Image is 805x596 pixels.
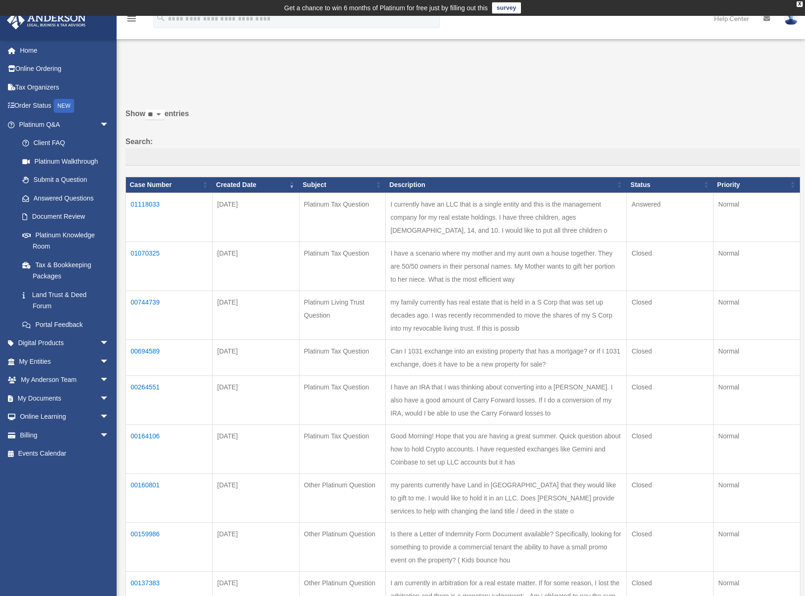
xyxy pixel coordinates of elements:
[4,11,89,29] img: Anderson Advisors Platinum Portal
[212,522,299,571] td: [DATE]
[7,115,118,134] a: Platinum Q&Aarrow_drop_down
[212,424,299,473] td: [DATE]
[126,340,213,375] td: 00694589
[13,315,118,334] a: Portal Feedback
[299,177,386,193] th: Subject: activate to sort column ascending
[284,2,488,14] div: Get a chance to win 6 months of Platinum for free just by filling out this
[386,242,627,291] td: I have a scenario where my mother and my aunt own a house together. They are 50/50 owners in thei...
[13,285,118,315] a: Land Trust & Deed Forum
[299,473,386,522] td: Other Platinum Question
[13,226,118,256] a: Platinum Knowledge Room
[126,13,137,24] i: menu
[714,522,800,571] td: Normal
[784,12,798,25] img: User Pic
[212,242,299,291] td: [DATE]
[126,473,213,522] td: 00160801
[7,408,123,426] a: Online Learningarrow_drop_down
[125,148,800,166] input: Search:
[386,193,627,242] td: I currently have an LLC that is a single entity and this is the management company for my real es...
[7,334,123,353] a: Digital Productsarrow_drop_down
[386,375,627,424] td: I have an IRA that I was thinking about converting into a [PERSON_NAME]. I also have a good amoun...
[386,522,627,571] td: Is there a Letter of Indemnity Form Document available? Specifically, looking for something to pr...
[714,177,800,193] th: Priority: activate to sort column ascending
[627,340,714,375] td: Closed
[299,375,386,424] td: Platinum Tax Question
[212,193,299,242] td: [DATE]
[212,375,299,424] td: [DATE]
[7,97,123,116] a: Order StatusNEW
[714,291,800,340] td: Normal
[627,177,714,193] th: Status: activate to sort column ascending
[714,193,800,242] td: Normal
[100,426,118,445] span: arrow_drop_down
[299,193,386,242] td: Platinum Tax Question
[126,424,213,473] td: 00164106
[714,473,800,522] td: Normal
[797,1,803,7] div: close
[492,2,521,14] a: survey
[386,291,627,340] td: my family currently has real estate that is held in a S Corp that was set up decades ago. I was r...
[7,41,123,60] a: Home
[100,334,118,353] span: arrow_drop_down
[146,110,165,120] select: Showentries
[100,352,118,371] span: arrow_drop_down
[299,291,386,340] td: Platinum Living Trust Question
[13,152,118,171] a: Platinum Walkthrough
[627,424,714,473] td: Closed
[125,107,800,130] label: Show entries
[386,473,627,522] td: my parents currently have Land in [GEOGRAPHIC_DATA] that they would like to gift to me. I would l...
[212,291,299,340] td: [DATE]
[100,408,118,427] span: arrow_drop_down
[714,340,800,375] td: Normal
[7,352,123,371] a: My Entitiesarrow_drop_down
[126,522,213,571] td: 00159986
[627,242,714,291] td: Closed
[627,375,714,424] td: Closed
[100,389,118,408] span: arrow_drop_down
[126,291,213,340] td: 00744739
[13,256,118,285] a: Tax & Bookkeeping Packages
[627,291,714,340] td: Closed
[714,242,800,291] td: Normal
[54,99,74,113] div: NEW
[13,171,118,189] a: Submit a Question
[299,424,386,473] td: Platinum Tax Question
[212,340,299,375] td: [DATE]
[299,340,386,375] td: Platinum Tax Question
[125,135,800,166] label: Search:
[126,193,213,242] td: 01118033
[126,177,213,193] th: Case Number: activate to sort column ascending
[126,375,213,424] td: 00264551
[100,115,118,134] span: arrow_drop_down
[100,371,118,390] span: arrow_drop_down
[156,13,166,23] i: search
[7,444,123,463] a: Events Calendar
[7,78,123,97] a: Tax Organizers
[627,522,714,571] td: Closed
[13,134,118,152] a: Client FAQ
[714,375,800,424] td: Normal
[126,16,137,24] a: menu
[13,208,118,226] a: Document Review
[7,371,123,389] a: My Anderson Teamarrow_drop_down
[386,177,627,193] th: Description: activate to sort column ascending
[299,522,386,571] td: Other Platinum Question
[627,473,714,522] td: Closed
[299,242,386,291] td: Platinum Tax Question
[212,473,299,522] td: [DATE]
[714,424,800,473] td: Normal
[7,389,123,408] a: My Documentsarrow_drop_down
[386,424,627,473] td: Good Morning! Hope that you are having a great summer. Quick question about how to hold Crypto ac...
[212,177,299,193] th: Created Date: activate to sort column ascending
[7,60,123,78] a: Online Ordering
[627,193,714,242] td: Answered
[386,340,627,375] td: Can I 1031 exchange into an existing property that has a mortgage? or If I 1031 exchange, does it...
[13,189,114,208] a: Answered Questions
[126,242,213,291] td: 01070325
[7,426,123,444] a: Billingarrow_drop_down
